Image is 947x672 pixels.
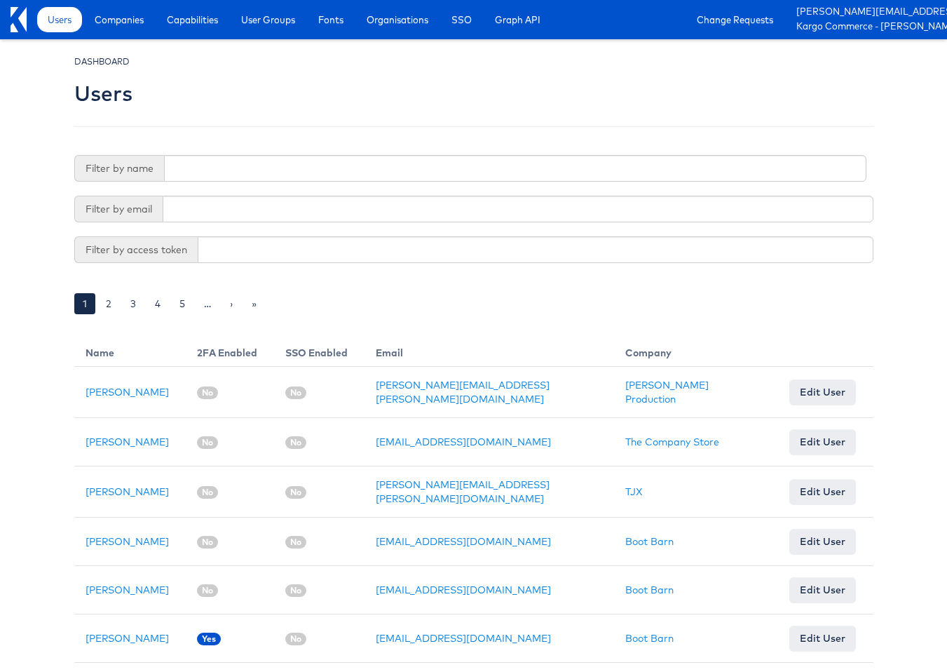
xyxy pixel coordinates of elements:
span: Capabilities [167,13,218,27]
a: Edit User [789,577,856,603]
th: 2FA Enabled [186,335,274,367]
a: [PERSON_NAME] Production [625,379,709,405]
a: Kargo Commerce - [PERSON_NAME] [PERSON_NAME] [796,20,936,34]
a: [EMAIL_ADDRESS][DOMAIN_NAME] [376,584,551,596]
span: No [197,486,218,499]
a: TJX [625,485,643,498]
a: Edit User [789,379,856,405]
span: Yes [197,633,221,645]
span: Filter by access token [74,236,198,263]
a: [PERSON_NAME] [86,386,169,398]
a: Companies [84,7,154,32]
a: [EMAIL_ADDRESS][DOMAIN_NAME] [376,436,551,448]
span: Organisations [367,13,428,27]
a: The Company Store [625,436,719,448]
a: » [243,293,265,314]
span: No [285,387,306,399]
span: No [285,486,306,499]
span: No [285,633,306,645]
span: Users [48,13,71,27]
span: No [285,536,306,549]
a: Boot Barn [625,535,674,548]
a: Edit User [789,479,856,504]
a: [PERSON_NAME][EMAIL_ADDRESS][PERSON_NAME][DOMAIN_NAME] [376,478,550,505]
span: Filter by name [74,155,164,182]
span: No [285,436,306,449]
span: Companies [95,13,144,27]
span: No [285,584,306,597]
span: User Groups [241,13,295,27]
span: No [197,387,218,399]
span: SSO [451,13,472,27]
a: [EMAIL_ADDRESS][DOMAIN_NAME] [376,535,551,548]
a: Change Requests [686,7,784,32]
a: Edit User [789,429,856,455]
a: [PERSON_NAME] [86,584,169,596]
a: Capabilities [156,7,229,32]
a: [PERSON_NAME][EMAIL_ADDRESS][PERSON_NAME][DOMAIN_NAME] [376,379,550,405]
a: Organisations [356,7,439,32]
a: SSO [441,7,482,32]
th: Company [614,335,779,367]
span: Fonts [318,13,343,27]
a: 5 [171,293,193,314]
a: 4 [147,293,169,314]
a: [PERSON_NAME] [86,535,169,548]
span: No [197,584,218,597]
a: Users [37,7,82,32]
th: SSO Enabled [274,335,365,367]
a: [PERSON_NAME][EMAIL_ADDRESS][PERSON_NAME][DOMAIN_NAME] [796,5,936,20]
a: [EMAIL_ADDRESS][DOMAIN_NAME] [376,632,551,645]
span: Filter by email [74,196,163,222]
th: Name [74,335,186,367]
a: › [222,293,241,314]
a: User Groups [231,7,306,32]
a: Edit User [789,626,856,651]
a: 1 [74,293,95,314]
a: 3 [122,293,144,314]
a: Edit User [789,529,856,554]
a: Fonts [308,7,354,32]
a: [PERSON_NAME] [86,436,169,448]
th: Email [365,335,614,367]
a: [PERSON_NAME] [86,632,169,645]
span: No [197,436,218,449]
a: [PERSON_NAME] [86,485,169,498]
a: … [196,293,219,314]
a: Boot Barn [625,632,674,645]
span: No [197,536,218,549]
a: 2 [97,293,120,314]
a: Boot Barn [625,584,674,596]
h2: Users [74,82,132,105]
small: DASHBOARD [74,56,130,67]
span: Graph API [495,13,540,27]
a: Graph API [484,7,551,32]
